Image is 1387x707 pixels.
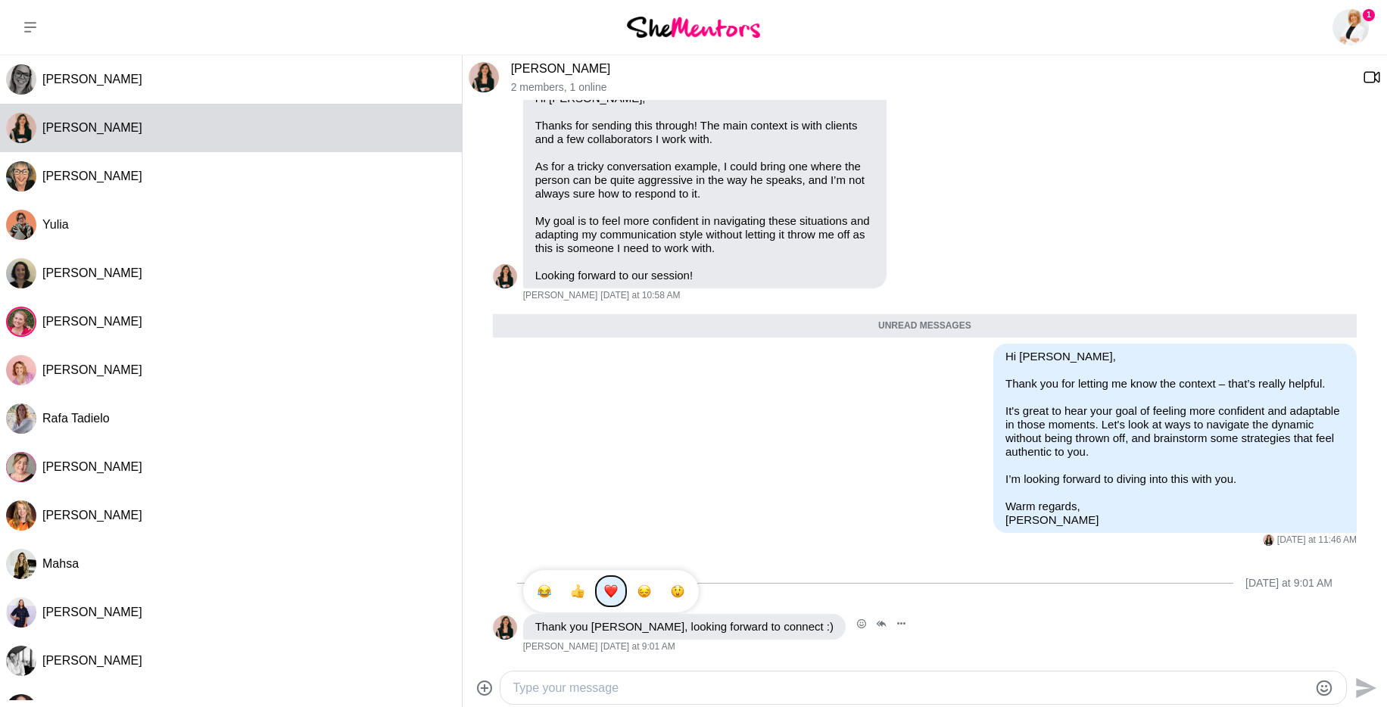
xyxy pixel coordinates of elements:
[535,620,834,634] p: Thank you [PERSON_NAME], looking forward to connect :)
[596,576,626,606] button: Select Reaction: Heart
[535,119,874,146] p: Thanks for sending this through! The main context is with clients and a few collaborators I work ...
[513,679,1308,697] textarea: Type your message
[662,576,693,606] button: Select Reaction: Astonished
[852,614,871,634] button: Open Reaction Selector
[42,266,142,279] span: [PERSON_NAME]
[1263,534,1274,546] img: M
[6,210,36,240] div: Yulia
[6,452,36,482] img: R
[6,307,36,337] div: Rebecca Frazer
[493,264,517,288] div: Mariana Queiroz
[42,557,79,570] span: Mahsa
[6,355,36,385] div: Vari McGaan
[1005,404,1345,459] p: It's great to hear your goal of feeling more confident and adaptable in those moments. Let's look...
[42,460,142,473] span: [PERSON_NAME]
[42,509,142,522] span: [PERSON_NAME]
[1315,679,1333,697] button: Emoji picker
[42,121,142,134] span: [PERSON_NAME]
[1363,9,1375,21] span: 1
[523,641,598,653] span: [PERSON_NAME]
[511,81,1351,94] p: 2 members , 1 online
[6,258,36,288] div: Laila Punj
[6,597,36,628] img: D
[469,62,499,92] div: Mariana Queiroz
[529,576,559,606] button: Select Reaction: Joy
[523,290,598,302] span: [PERSON_NAME]
[563,576,593,606] button: Select Reaction: Thumbs up
[42,412,110,425] span: Rafa Tadielo
[42,606,142,618] span: [PERSON_NAME]
[535,160,874,201] p: As for a tricky conversation example, I could bring one where the person can be quite aggressive ...
[6,113,36,143] div: Mariana Queiroz
[6,355,36,385] img: V
[1005,377,1345,391] p: Thank you for letting me know the context – that’s really helpful.
[891,614,911,634] button: Open Message Actions Menu
[511,62,611,75] a: [PERSON_NAME]
[627,17,760,37] img: She Mentors Logo
[42,315,142,328] span: [PERSON_NAME]
[493,615,517,640] div: Mariana Queiroz
[493,615,517,640] img: M
[1245,577,1332,590] div: [DATE] at 9:01 AM
[493,264,517,288] img: M
[535,269,874,282] p: Looking forward to our session!
[629,576,659,606] button: Select Reaction: Sad
[6,452,36,482] div: Ruth Slade
[6,646,36,676] div: Sarah Cassells
[1005,500,1345,527] p: Warm regards, [PERSON_NAME]
[6,597,36,628] div: Darby Lyndon
[6,258,36,288] img: L
[493,314,1357,338] div: Unread messages
[6,113,36,143] img: M
[1263,534,1274,546] div: Mariana Queiroz
[600,641,675,653] time: 2025-09-29T23:01:51.346Z
[6,646,36,676] img: S
[6,210,36,240] img: Y
[6,161,36,192] div: Jane
[42,170,142,182] span: [PERSON_NAME]
[42,73,142,86] span: [PERSON_NAME]
[42,654,142,667] span: [PERSON_NAME]
[535,214,874,255] p: My goal is to feel more confident in navigating these situations and adapting my communication st...
[1005,472,1345,486] p: I’m looking forward to diving into this with you.
[6,161,36,192] img: J
[600,290,680,302] time: 2025-09-29T00:58:38.110Z
[1347,671,1381,705] button: Send
[1005,350,1345,363] p: Hi [PERSON_NAME],
[6,403,36,434] img: R
[1332,9,1369,45] img: Kat Millar
[1332,9,1369,45] a: Kat Millar1
[42,363,142,376] span: [PERSON_NAME]
[6,549,36,579] div: Mahsa
[6,64,36,95] div: Charlie Clarke
[42,218,69,231] span: Yulia
[6,500,36,531] img: M
[6,500,36,531] div: Miranda Bozic
[1277,534,1357,547] time: 2025-09-29T01:46:15.673Z
[6,549,36,579] img: M
[469,62,499,92] img: M
[6,307,36,337] img: R
[6,403,36,434] div: Rafa Tadielo
[871,614,891,634] button: Open Thread
[6,64,36,95] img: C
